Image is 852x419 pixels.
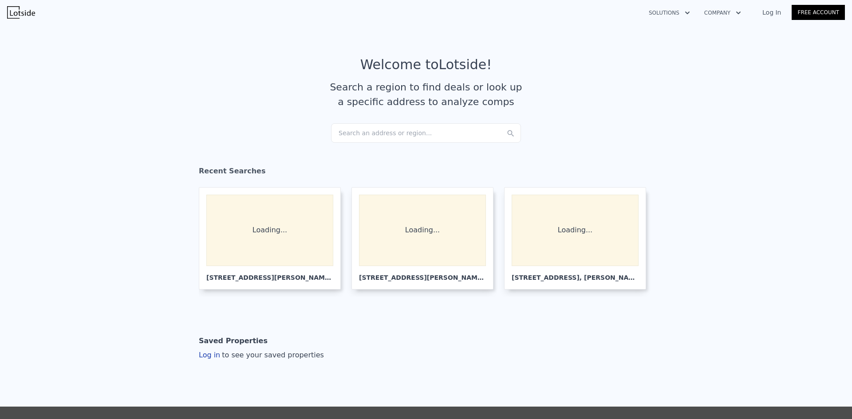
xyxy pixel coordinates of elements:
[512,195,639,266] div: Loading...
[327,80,525,109] div: Search a region to find deals or look up a specific address to analyze comps
[199,187,348,290] a: Loading... [STREET_ADDRESS][PERSON_NAME], [PERSON_NAME]
[697,5,748,21] button: Company
[504,187,653,290] a: Loading... [STREET_ADDRESS], [PERSON_NAME]
[199,332,268,350] div: Saved Properties
[642,5,697,21] button: Solutions
[220,351,324,359] span: to see your saved properties
[206,195,333,266] div: Loading...
[351,187,501,290] a: Loading... [STREET_ADDRESS][PERSON_NAME], [PERSON_NAME]
[360,57,492,73] div: Welcome to Lotside !
[512,266,639,282] div: [STREET_ADDRESS] , [PERSON_NAME]
[199,350,324,360] div: Log in
[206,266,333,282] div: [STREET_ADDRESS][PERSON_NAME] , [PERSON_NAME]
[752,8,792,17] a: Log In
[7,6,35,19] img: Lotside
[331,123,521,143] div: Search an address or region...
[199,159,653,187] div: Recent Searches
[792,5,845,20] a: Free Account
[359,266,486,282] div: [STREET_ADDRESS][PERSON_NAME] , [PERSON_NAME]
[359,195,486,266] div: Loading...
